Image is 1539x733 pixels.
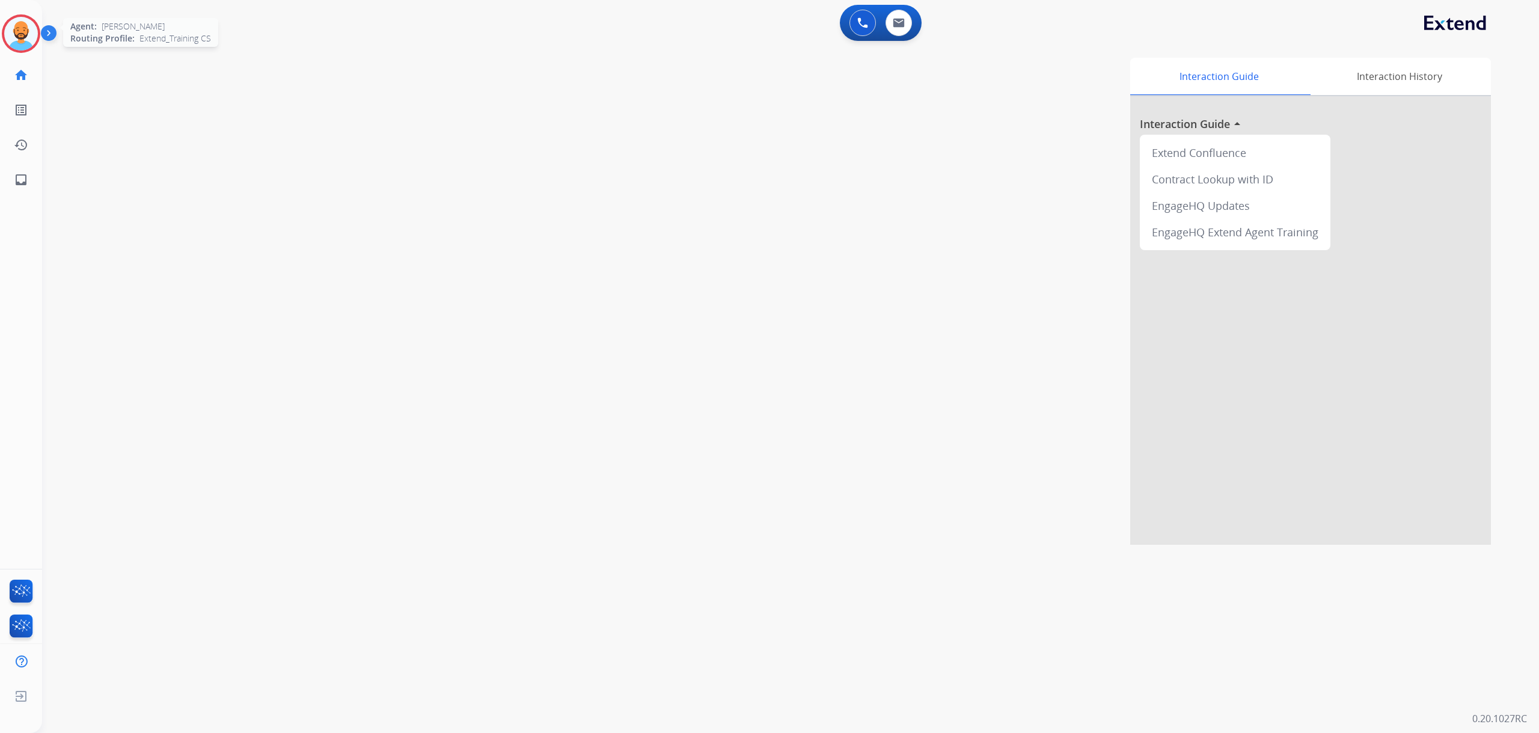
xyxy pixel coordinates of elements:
[70,32,135,44] span: Routing Profile:
[4,17,38,51] img: avatar
[1130,58,1308,95] div: Interaction Guide
[1145,192,1326,219] div: EngageHQ Updates
[14,173,28,187] mat-icon: inbox
[14,68,28,82] mat-icon: home
[139,32,211,44] span: Extend_Training CS
[102,20,165,32] span: [PERSON_NAME]
[1308,58,1491,95] div: Interaction History
[1145,166,1326,192] div: Contract Lookup with ID
[14,138,28,152] mat-icon: history
[1472,711,1527,726] p: 0.20.1027RC
[70,20,97,32] span: Agent:
[14,103,28,117] mat-icon: list_alt
[1145,140,1326,166] div: Extend Confluence
[1145,219,1326,245] div: EngageHQ Extend Agent Training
